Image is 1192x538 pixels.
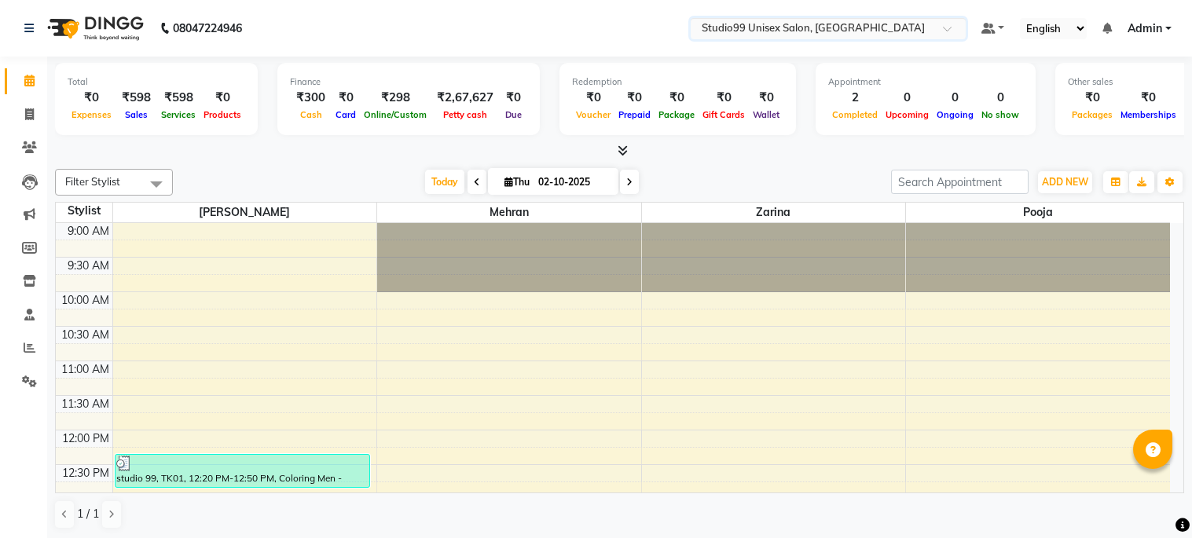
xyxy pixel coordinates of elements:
[64,223,112,240] div: 9:00 AM
[828,109,882,120] span: Completed
[68,89,116,107] div: ₹0
[933,109,977,120] span: Ongoing
[1068,89,1117,107] div: ₹0
[642,203,906,222] span: zarina
[58,396,112,412] div: 11:30 AM
[116,455,369,487] div: studio 99, TK01, 12:20 PM-12:50 PM, Coloring Men - [PERSON_NAME] Color
[882,109,933,120] span: Upcoming
[977,89,1023,107] div: 0
[296,109,326,120] span: Cash
[614,109,655,120] span: Prepaid
[1126,475,1176,522] iframe: chat widget
[501,109,526,120] span: Due
[59,465,112,481] div: 12:30 PM
[749,89,783,107] div: ₹0
[200,89,245,107] div: ₹0
[290,89,332,107] div: ₹300
[121,109,152,120] span: Sales
[699,89,749,107] div: ₹0
[68,109,116,120] span: Expenses
[59,430,112,447] div: 12:00 PM
[534,170,612,194] input: 2025-10-02
[116,89,157,107] div: ₹598
[1042,176,1088,188] span: ADD NEW
[439,109,491,120] span: Petty cash
[1117,89,1180,107] div: ₹0
[113,203,377,222] span: [PERSON_NAME]
[58,292,112,309] div: 10:00 AM
[828,75,1023,89] div: Appointment
[58,327,112,343] div: 10:30 AM
[1128,20,1162,37] span: Admin
[572,89,614,107] div: ₹0
[500,89,527,107] div: ₹0
[1117,109,1180,120] span: Memberships
[56,203,112,219] div: Stylist
[173,6,242,50] b: 08047224946
[655,109,699,120] span: Package
[290,75,527,89] div: Finance
[58,361,112,378] div: 11:00 AM
[64,258,112,274] div: 9:30 AM
[157,89,200,107] div: ₹598
[332,89,360,107] div: ₹0
[699,109,749,120] span: Gift Cards
[65,175,120,188] span: Filter Stylist
[1038,171,1092,193] button: ADD NEW
[425,170,464,194] span: Today
[749,109,783,120] span: Wallet
[501,176,534,188] span: Thu
[68,75,245,89] div: Total
[572,75,783,89] div: Redemption
[977,109,1023,120] span: No show
[200,109,245,120] span: Products
[360,89,431,107] div: ₹298
[933,89,977,107] div: 0
[377,203,641,222] span: Mehran
[882,89,933,107] div: 0
[572,109,614,120] span: Voucher
[655,89,699,107] div: ₹0
[906,203,1170,222] span: pooja
[431,89,500,107] div: ₹2,67,627
[157,109,200,120] span: Services
[828,89,882,107] div: 2
[77,506,99,522] span: 1 / 1
[891,170,1029,194] input: Search Appointment
[332,109,360,120] span: Card
[1068,109,1117,120] span: Packages
[360,109,431,120] span: Online/Custom
[614,89,655,107] div: ₹0
[40,6,148,50] img: logo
